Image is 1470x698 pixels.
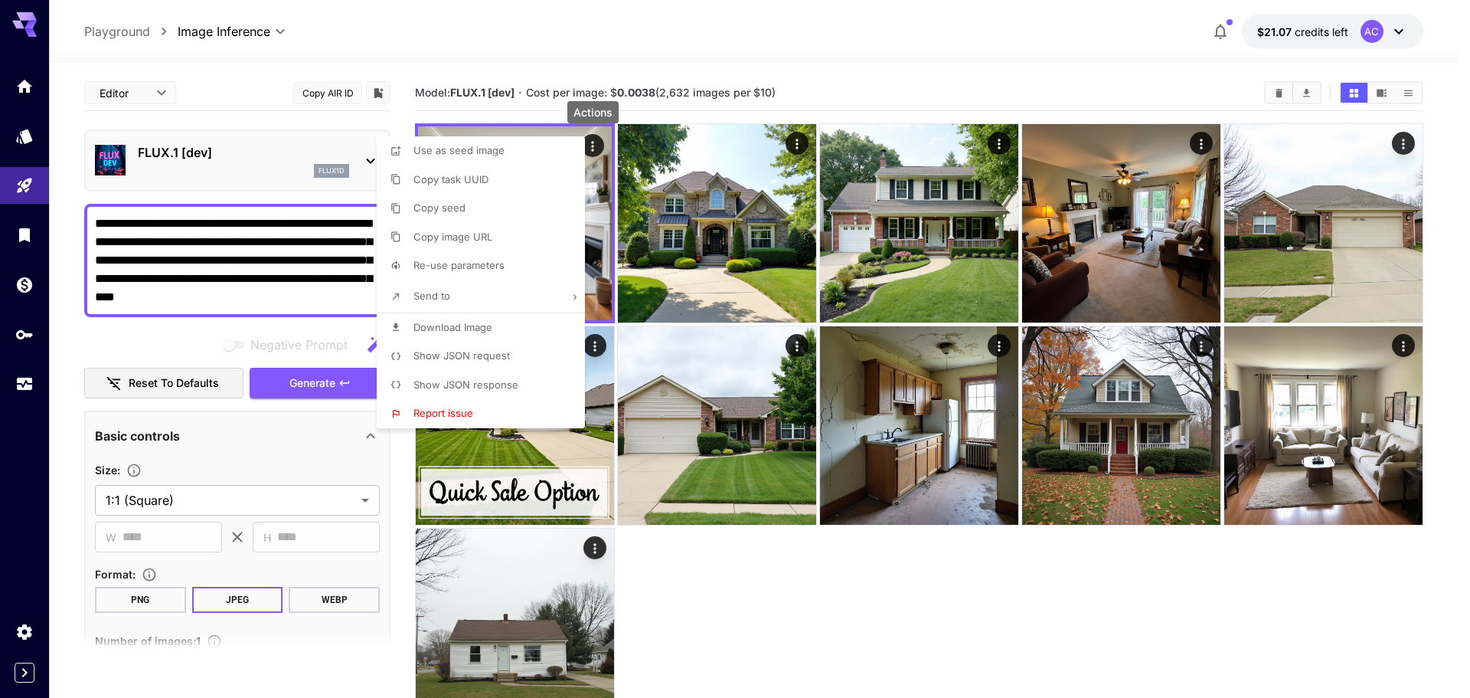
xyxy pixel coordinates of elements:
span: Copy seed [413,202,465,214]
span: Copy image URL [413,231,492,243]
span: Report issue [413,407,473,419]
div: Actions [567,101,619,123]
span: Show JSON request [413,349,510,362]
span: Download Image [413,321,492,333]
span: Re-use parameters [413,259,505,271]
span: Copy task UUID [413,173,488,185]
span: Send to [413,290,450,302]
span: Use as seed image [413,144,505,156]
span: Show JSON response [413,378,518,391]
